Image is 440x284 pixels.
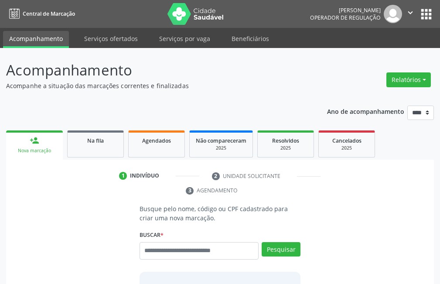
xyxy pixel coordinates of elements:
[310,7,381,14] div: [PERSON_NAME]
[119,172,127,180] div: 1
[6,81,306,90] p: Acompanhe a situação das marcações correntes e finalizadas
[87,137,104,144] span: Na fila
[272,137,299,144] span: Resolvidos
[23,10,75,17] span: Central de Marcação
[140,204,300,222] p: Busque pelo nome, código ou CPF cadastrado para criar uma nova marcação.
[327,106,404,116] p: Ano de acompanhamento
[78,31,144,46] a: Serviços ofertados
[196,145,246,151] div: 2025
[310,14,381,21] span: Operador de regulação
[384,5,402,23] img: img
[196,137,246,144] span: Não compareceram
[406,8,415,17] i: 
[262,242,300,257] button: Pesquisar
[419,7,434,22] button: apps
[130,172,159,180] div: Indivíduo
[332,137,362,144] span: Cancelados
[153,31,216,46] a: Serviços por vaga
[6,7,75,21] a: Central de Marcação
[325,145,368,151] div: 2025
[30,136,39,145] div: person_add
[6,59,306,81] p: Acompanhamento
[3,31,69,48] a: Acompanhamento
[402,5,419,23] button: 
[140,229,164,242] label: Buscar
[386,72,431,87] button: Relatórios
[142,137,171,144] span: Agendados
[264,145,307,151] div: 2025
[225,31,275,46] a: Beneficiários
[12,147,57,154] div: Nova marcação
